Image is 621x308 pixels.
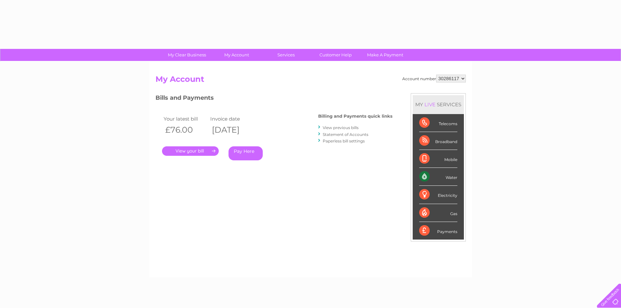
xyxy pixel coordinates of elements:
[162,114,209,123] td: Your latest bill
[323,132,368,137] a: Statement of Accounts
[413,95,464,114] div: MY SERVICES
[419,150,457,168] div: Mobile
[229,146,263,160] a: Pay Here
[259,49,313,61] a: Services
[160,49,214,61] a: My Clear Business
[210,49,263,61] a: My Account
[423,101,437,108] div: LIVE
[419,186,457,204] div: Electricity
[209,114,256,123] td: Invoice date
[155,75,466,87] h2: My Account
[309,49,362,61] a: Customer Help
[162,123,209,137] th: £76.00
[318,114,392,119] h4: Billing and Payments quick links
[419,222,457,240] div: Payments
[358,49,412,61] a: Make A Payment
[419,204,457,222] div: Gas
[323,139,365,143] a: Paperless bill settings
[402,75,466,82] div: Account number
[155,93,392,105] h3: Bills and Payments
[419,168,457,186] div: Water
[419,114,457,132] div: Telecoms
[419,132,457,150] div: Broadband
[323,125,359,130] a: View previous bills
[209,123,256,137] th: [DATE]
[162,146,219,156] a: .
